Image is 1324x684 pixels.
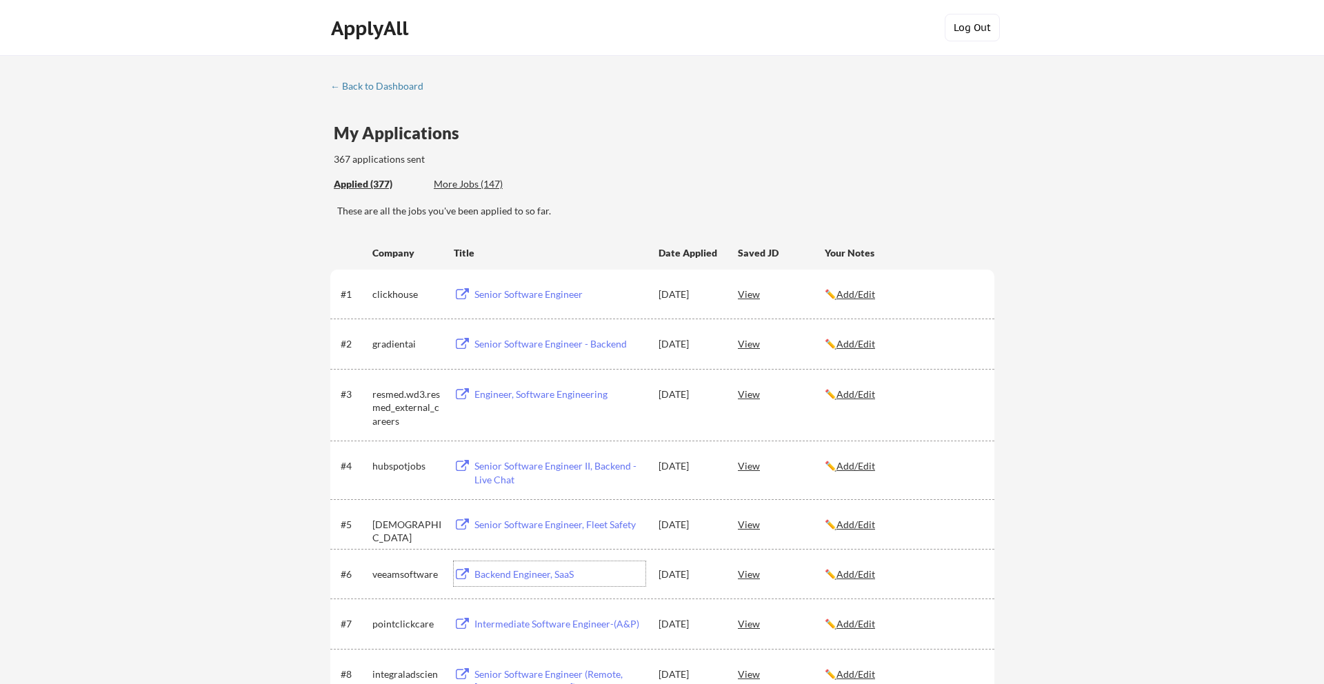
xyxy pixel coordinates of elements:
div: View [738,331,825,356]
u: Add/Edit [836,519,875,530]
div: ← Back to Dashboard [330,81,434,91]
div: [DATE] [659,288,719,301]
div: More Jobs (147) [434,177,535,191]
a: ← Back to Dashboard [330,81,434,94]
div: View [738,512,825,536]
div: resmed.wd3.resmed_external_careers [372,388,441,428]
div: [DEMOGRAPHIC_DATA] [372,518,441,545]
div: [DATE] [659,667,719,681]
div: ✏️ [825,388,982,401]
div: #1 [341,288,368,301]
div: ApplyAll [331,17,412,40]
div: ✏️ [825,459,982,473]
div: View [738,281,825,306]
div: [DATE] [659,337,719,351]
div: #3 [341,388,368,401]
div: These are all the jobs you've been applied to so far. [337,204,994,218]
div: 367 applications sent [334,152,601,166]
div: #8 [341,667,368,681]
div: pointclickcare [372,617,441,631]
div: clickhouse [372,288,441,301]
div: ✏️ [825,567,982,581]
u: Add/Edit [836,668,875,680]
div: View [738,381,825,406]
div: Intermediate Software Engineer-(A&P) [474,617,645,631]
div: #5 [341,518,368,532]
div: #2 [341,337,368,351]
div: These are all the jobs you've been applied to so far. [334,177,423,192]
div: Backend Engineer, SaaS [474,567,645,581]
div: Saved JD [738,240,825,265]
div: Senior Software Engineer [474,288,645,301]
div: Company [372,246,441,260]
div: Senior Software Engineer - Backend [474,337,645,351]
div: Applied (377) [334,177,423,191]
div: veeamsoftware [372,567,441,581]
u: Add/Edit [836,618,875,630]
div: View [738,561,825,586]
div: gradientai [372,337,441,351]
div: My Applications [334,125,470,141]
div: ✏️ [825,667,982,681]
div: [DATE] [659,518,719,532]
div: #4 [341,459,368,473]
u: Add/Edit [836,288,875,300]
div: Engineer, Software Engineering [474,388,645,401]
div: ✏️ [825,518,982,532]
div: [DATE] [659,567,719,581]
div: ✏️ [825,617,982,631]
div: #7 [341,617,368,631]
u: Add/Edit [836,388,875,400]
div: [DATE] [659,617,719,631]
u: Add/Edit [836,338,875,350]
div: These are job applications we think you'd be a good fit for, but couldn't apply you to automatica... [434,177,535,192]
div: View [738,611,825,636]
button: Log Out [945,14,1000,41]
div: ✏️ [825,288,982,301]
u: Add/Edit [836,460,875,472]
div: Title [454,246,645,260]
div: Senior Software Engineer, Fleet Safety [474,518,645,532]
div: hubspotjobs [372,459,441,473]
div: [DATE] [659,388,719,401]
div: Your Notes [825,246,982,260]
div: View [738,453,825,478]
div: Date Applied [659,246,719,260]
div: Senior Software Engineer II, Backend - Live Chat [474,459,645,486]
u: Add/Edit [836,568,875,580]
div: ✏️ [825,337,982,351]
div: #6 [341,567,368,581]
div: [DATE] [659,459,719,473]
